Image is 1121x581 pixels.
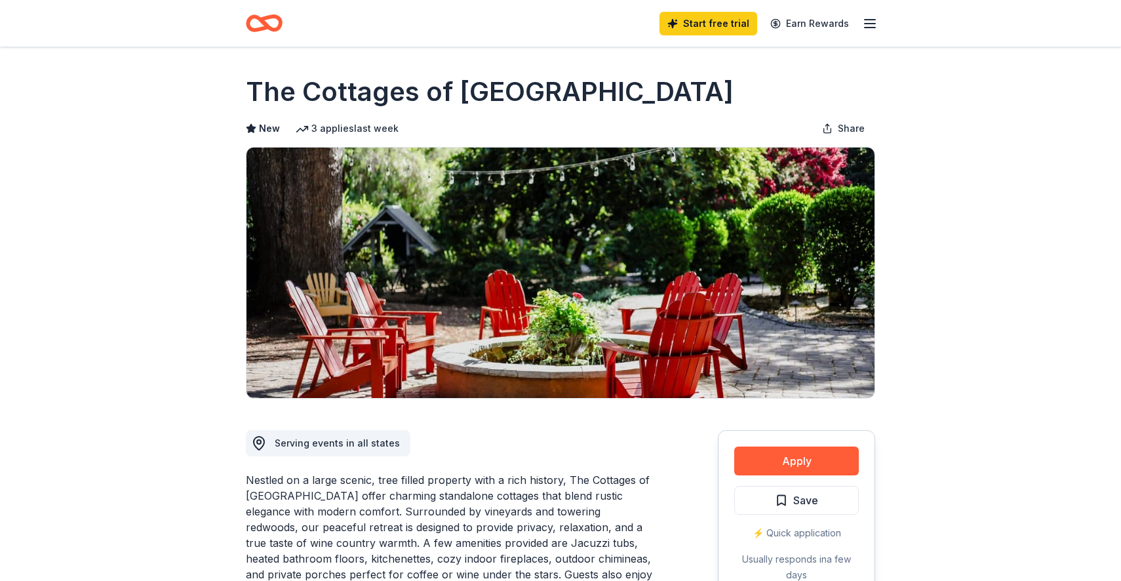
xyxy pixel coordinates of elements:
[734,525,859,541] div: ⚡️ Quick application
[762,12,857,35] a: Earn Rewards
[296,121,399,136] div: 3 applies last week
[259,121,280,136] span: New
[734,447,859,475] button: Apply
[838,121,865,136] span: Share
[275,437,400,449] span: Serving events in all states
[793,492,818,509] span: Save
[246,73,734,110] h1: The Cottages of [GEOGRAPHIC_DATA]
[246,8,283,39] a: Home
[734,486,859,515] button: Save
[812,115,875,142] button: Share
[246,148,875,398] img: Image for The Cottages of Napa Valley
[659,12,757,35] a: Start free trial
